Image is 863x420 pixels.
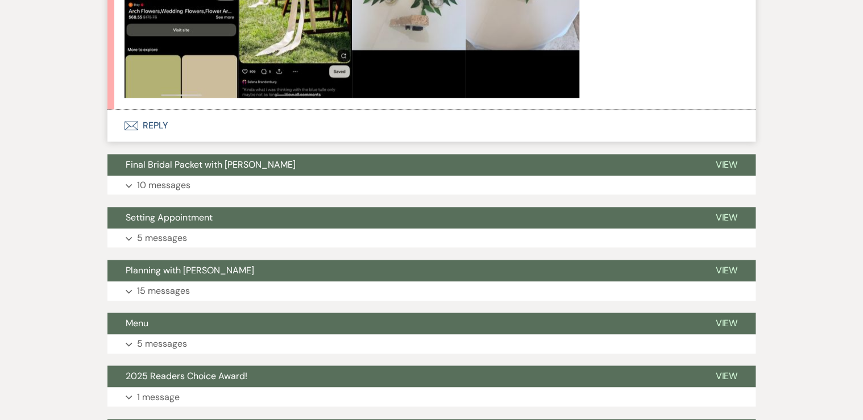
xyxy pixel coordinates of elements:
button: 2025 Readers Choice Award! [107,365,697,387]
span: 2025 Readers Choice Award! [126,370,247,382]
p: 5 messages [137,231,187,246]
button: View [697,154,756,176]
span: View [715,317,737,329]
button: Reply [107,110,756,142]
span: Menu [126,317,148,329]
span: View [715,264,737,276]
button: 10 messages [107,176,756,195]
button: Final Bridal Packet with [PERSON_NAME] [107,154,697,176]
button: 5 messages [107,334,756,354]
p: 1 message [137,389,180,404]
button: View [697,365,756,387]
span: Final Bridal Packet with [PERSON_NAME] [126,159,296,171]
span: Setting Appointment [126,211,213,223]
button: View [697,207,756,228]
button: View [697,313,756,334]
button: View [697,260,756,281]
button: 1 message [107,387,756,406]
p: 15 messages [137,284,190,298]
button: Setting Appointment [107,207,697,228]
button: Menu [107,313,697,334]
button: 15 messages [107,281,756,301]
span: Planning with [PERSON_NAME] [126,264,254,276]
p: 10 messages [137,178,190,193]
span: View [715,211,737,223]
p: 5 messages [137,336,187,351]
button: Planning with [PERSON_NAME] [107,260,697,281]
span: View [715,370,737,382]
button: 5 messages [107,228,756,248]
span: View [715,159,737,171]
